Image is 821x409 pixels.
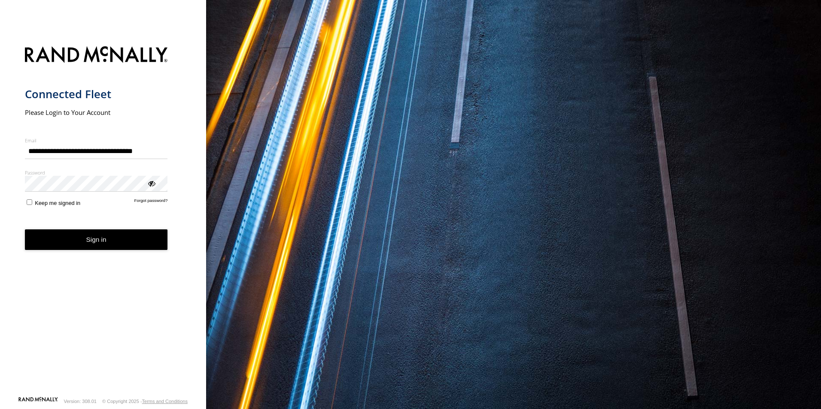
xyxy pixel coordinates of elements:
[25,45,168,66] img: Rand McNally
[18,397,58,406] a: Visit our Website
[27,199,32,205] input: Keep me signed in
[142,399,188,404] a: Terms and Conditions
[25,87,168,101] h1: Connected Fleet
[25,169,168,176] label: Password
[102,399,188,404] div: © Copyright 2025 -
[25,229,168,250] button: Sign in
[25,41,182,396] form: main
[147,179,155,187] div: ViewPassword
[35,200,80,206] span: Keep me signed in
[64,399,97,404] div: Version: 308.01
[134,198,168,206] a: Forgot password?
[25,137,168,144] label: Email
[25,108,168,117] h2: Please Login to Your Account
